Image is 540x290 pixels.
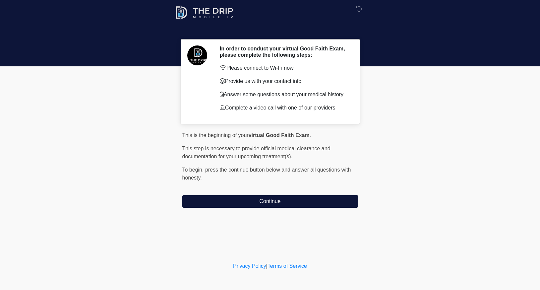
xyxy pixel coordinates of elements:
span: press the continue button below and answer all questions with honesty. [182,167,351,181]
span: This is the beginning of your [182,132,249,138]
a: Terms of Service [268,263,307,269]
span: To begin, [182,167,205,173]
h2: In order to conduct your virtual Good Faith Exam, please complete the following steps: [220,45,348,58]
p: Provide us with your contact info [220,77,348,85]
a: | [266,263,268,269]
button: Continue [182,195,358,208]
span: This step is necessary to provide official medical clearance and documentation for your upcoming ... [182,146,330,159]
img: The Drip Mobile IV Logo [176,5,234,20]
span: . [310,132,311,138]
img: Agent Avatar [187,45,207,65]
a: Privacy Policy [233,263,266,269]
h1: ‎ ‎ ‎ [177,24,363,36]
strong: virtual Good Faith Exam [249,132,310,138]
p: Complete a video call with one of our providers [220,104,348,112]
p: Please connect to Wi-Fi now [220,64,348,72]
p: Answer some questions about your medical history [220,91,348,99]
